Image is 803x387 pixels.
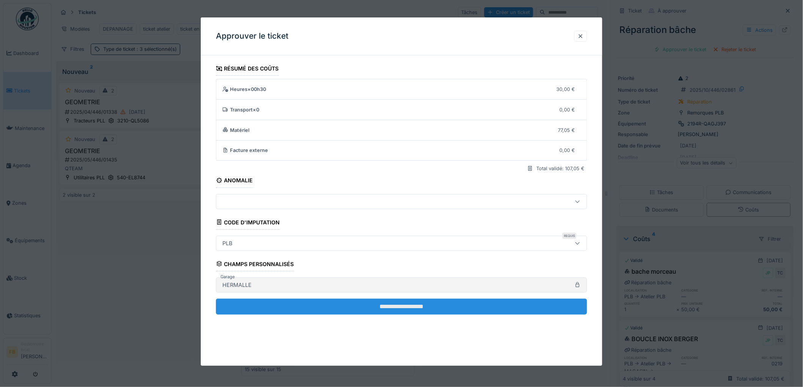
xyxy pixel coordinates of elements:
[219,123,584,137] summary: Matériel77,05 €
[219,82,584,96] summary: Heures×00h3030,00 €
[216,259,294,271] div: Champs personnalisés
[219,103,584,117] summary: Transport×00,00 €
[559,106,575,113] div: 0,00 €
[219,239,235,248] div: PLB
[216,31,288,41] h3: Approuver le ticket
[219,143,584,157] summary: Facture externe0,00 €
[216,217,280,230] div: Code d'imputation
[558,126,575,133] div: 77,05 €
[219,274,236,280] label: Garage
[216,175,253,188] div: Anomalie
[222,126,552,133] div: Matériel
[559,147,575,154] div: 0,00 €
[562,233,576,239] div: Requis
[222,106,554,113] div: Transport × 0
[536,165,584,172] div: Total validé: 107,05 €
[556,86,575,93] div: 30,00 €
[222,147,554,154] div: Facture externe
[222,86,551,93] div: Heures × 00h30
[219,281,255,289] div: HERMALLE
[216,63,279,76] div: Résumé des coûts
